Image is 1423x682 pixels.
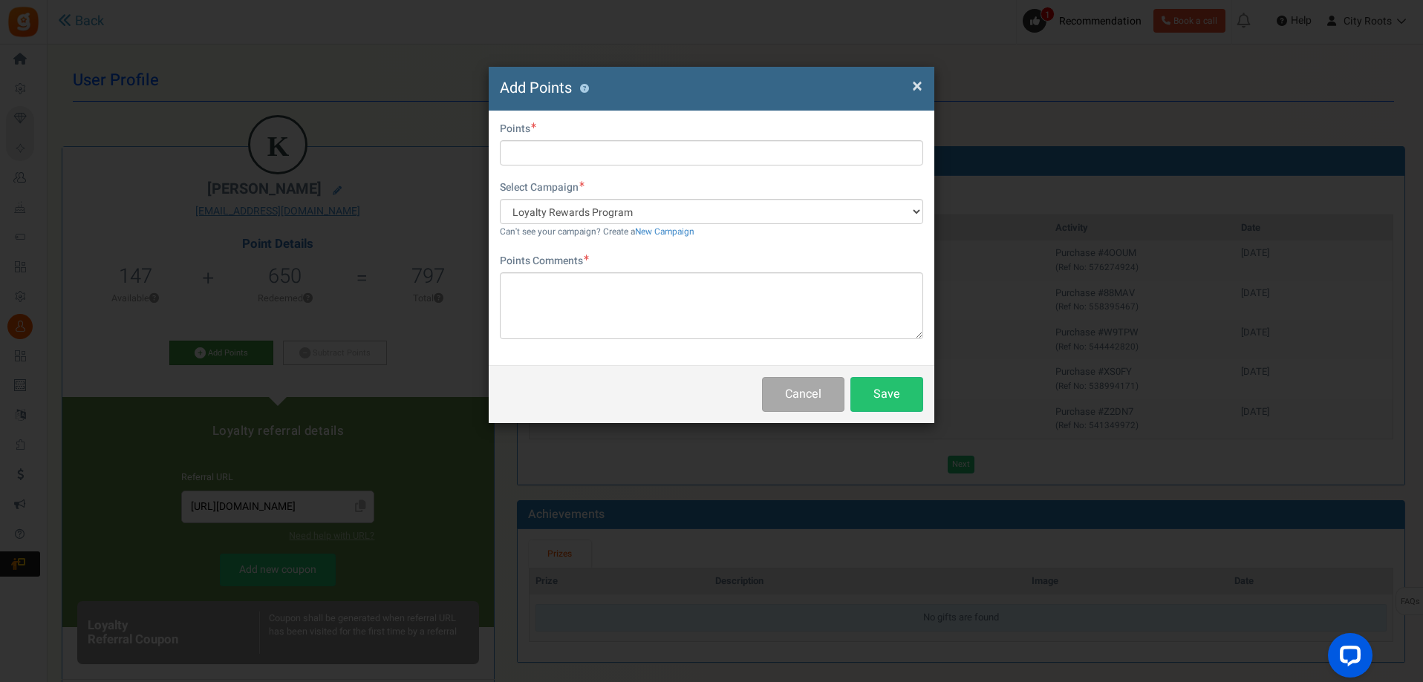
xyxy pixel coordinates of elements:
small: Can't see your campaign? Create a [500,226,694,238]
label: Select Campaign [500,180,584,195]
span: × [912,72,922,100]
button: Save [850,377,923,412]
button: Cancel [762,377,844,412]
label: Points [500,122,536,137]
a: New Campaign [635,226,694,238]
button: ? [579,84,589,94]
label: Points Comments [500,254,589,269]
span: Add Points [500,77,572,99]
